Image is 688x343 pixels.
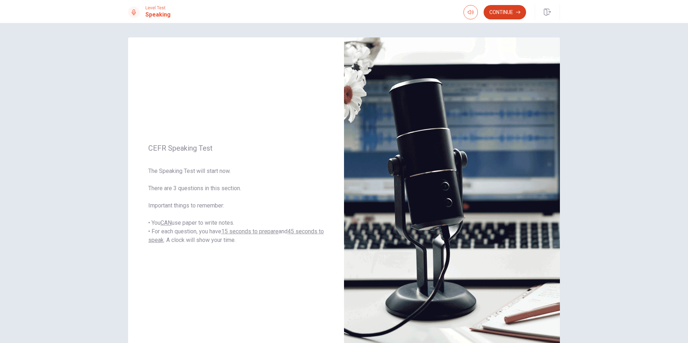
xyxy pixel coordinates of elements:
[145,5,171,10] span: Level Test
[145,10,171,19] h1: Speaking
[148,167,324,244] span: The Speaking Test will start now. There are 3 questions in this section. Important things to reme...
[484,5,526,19] button: Continue
[148,144,324,152] span: CEFR Speaking Test
[221,228,279,235] u: 15 seconds to prepare
[160,219,172,226] u: CAN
